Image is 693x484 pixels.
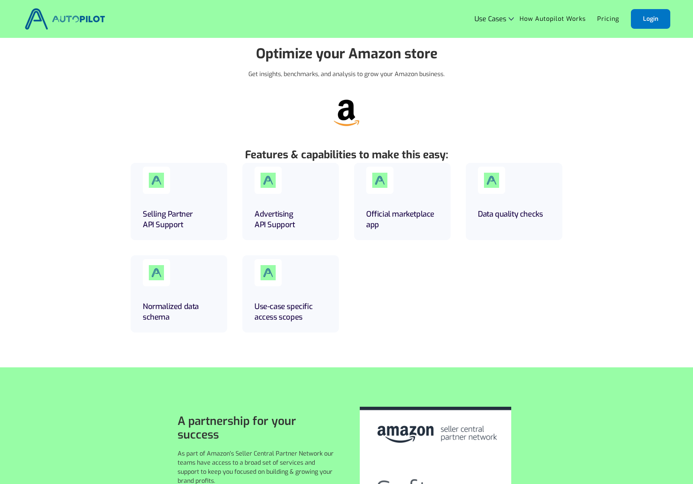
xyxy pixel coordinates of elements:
[256,45,437,63] strong: Optimize your Amazon store
[509,17,514,20] img: Icon Rounded Chevron Dark - BRIX Templates
[631,9,670,29] a: Login
[143,209,215,230] h6: Selling Partner API Support
[592,12,625,26] a: Pricing
[366,209,439,230] h5: Official marketplace app
[514,12,592,26] a: How Autopilot Works
[474,15,514,23] div: Use Cases
[254,209,327,230] h5: Advertising API Support
[478,209,550,220] h5: Data quality checks
[178,414,337,442] h1: A partnership for your success
[254,301,327,323] h5: Use-case specific access scopes
[248,70,445,79] p: Get insights, benchmarks, and analysis to grow your Amazon business.
[245,148,448,162] strong: Features & capabilities to make this easy:
[143,301,215,323] h5: Normalized data schema
[474,15,506,23] div: Use Cases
